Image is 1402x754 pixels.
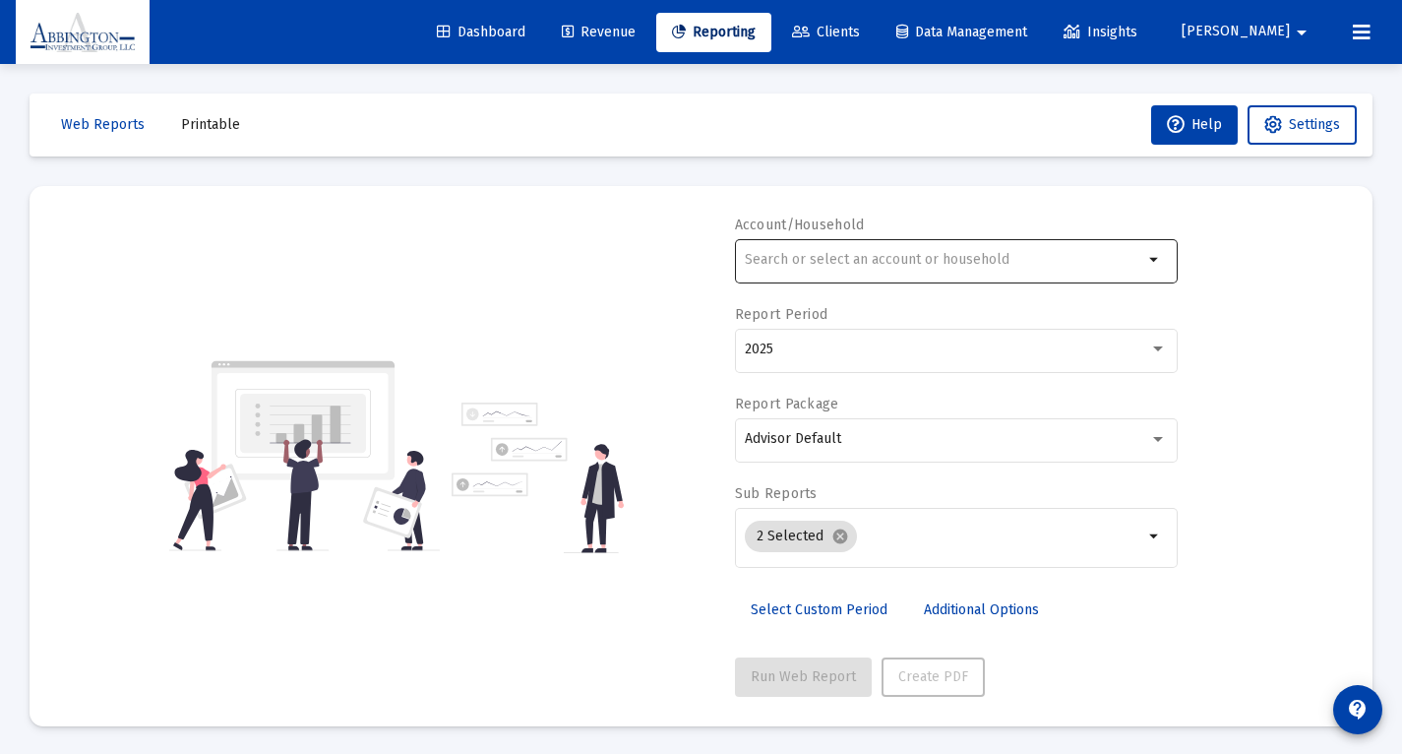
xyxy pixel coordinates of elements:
span: Select Custom Period [751,601,887,618]
label: Report Period [735,306,828,323]
label: Sub Reports [735,485,818,502]
mat-icon: arrow_drop_down [1143,525,1167,548]
span: Create PDF [898,668,968,685]
img: reporting-alt [452,403,624,553]
span: Run Web Report [751,668,856,685]
mat-chip-list: Selection [745,517,1143,556]
mat-icon: contact_support [1346,698,1370,722]
a: Clients [776,13,876,52]
a: Reporting [656,13,771,52]
img: Dashboard [30,13,135,52]
span: Revenue [562,24,636,40]
span: Web Reports [61,116,145,133]
button: Help [1151,105,1238,145]
span: Printable [181,116,240,133]
img: reporting [169,358,440,553]
span: Dashboard [437,24,525,40]
span: Clients [792,24,860,40]
mat-chip: 2 Selected [745,521,857,552]
button: Run Web Report [735,658,872,697]
button: Web Reports [45,105,160,145]
a: Insights [1048,13,1153,52]
mat-icon: arrow_drop_down [1143,248,1167,272]
label: Account/Household [735,217,865,233]
button: [PERSON_NAME] [1158,12,1337,51]
span: Settings [1289,116,1340,133]
button: Printable [165,105,256,145]
button: Settings [1248,105,1357,145]
mat-icon: cancel [831,528,849,545]
a: Data Management [881,13,1043,52]
span: Data Management [896,24,1027,40]
span: Additional Options [924,601,1039,618]
span: [PERSON_NAME] [1182,24,1290,40]
a: Dashboard [421,13,541,52]
span: Advisor Default [745,430,841,447]
span: Reporting [672,24,756,40]
mat-icon: arrow_drop_down [1290,13,1313,52]
span: Insights [1064,24,1137,40]
label: Report Package [735,396,839,412]
span: 2025 [745,341,773,357]
button: Create PDF [882,658,985,697]
span: Help [1167,116,1222,133]
a: Revenue [546,13,651,52]
input: Search or select an account or household [745,252,1143,268]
